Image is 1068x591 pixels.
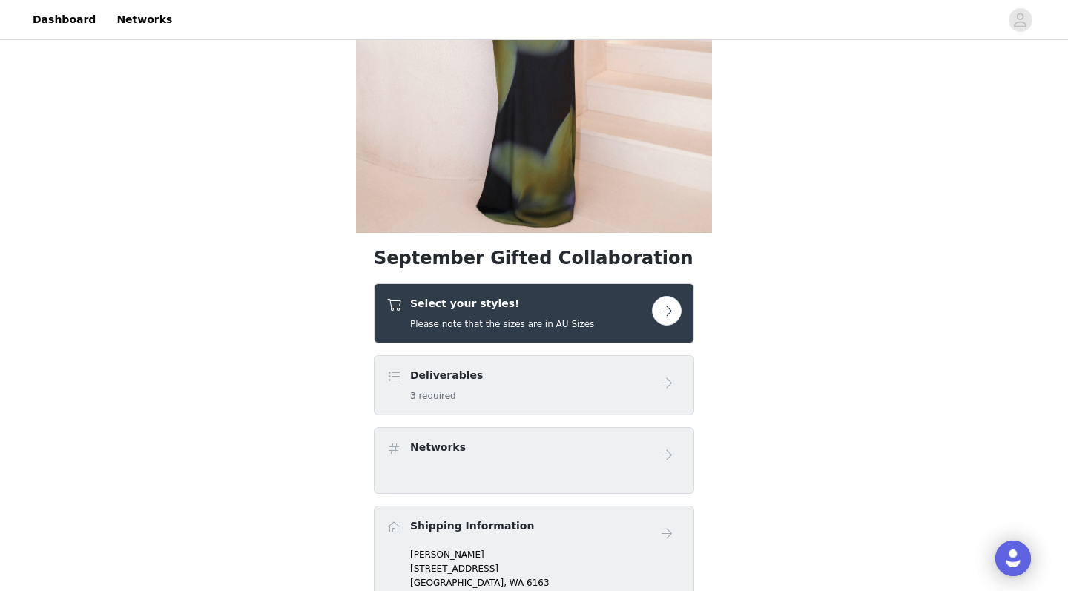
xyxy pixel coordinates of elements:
[1013,8,1027,32] div: avatar
[410,317,594,331] h5: Please note that the sizes are in AU Sizes
[374,245,694,271] h1: September Gifted Collaboration
[410,562,682,575] p: [STREET_ADDRESS]
[527,578,550,588] span: 6163
[410,368,483,383] h4: Deliverables
[995,541,1031,576] div: Open Intercom Messenger
[410,548,682,561] p: [PERSON_NAME]
[410,389,483,403] h5: 3 required
[410,578,507,588] span: [GEOGRAPHIC_DATA],
[410,296,594,311] h4: Select your styles!
[374,427,694,494] div: Networks
[374,355,694,415] div: Deliverables
[24,3,105,36] a: Dashboard
[510,578,524,588] span: WA
[410,440,466,455] h4: Networks
[410,518,534,534] h4: Shipping Information
[374,283,694,343] div: Select your styles!
[108,3,181,36] a: Networks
